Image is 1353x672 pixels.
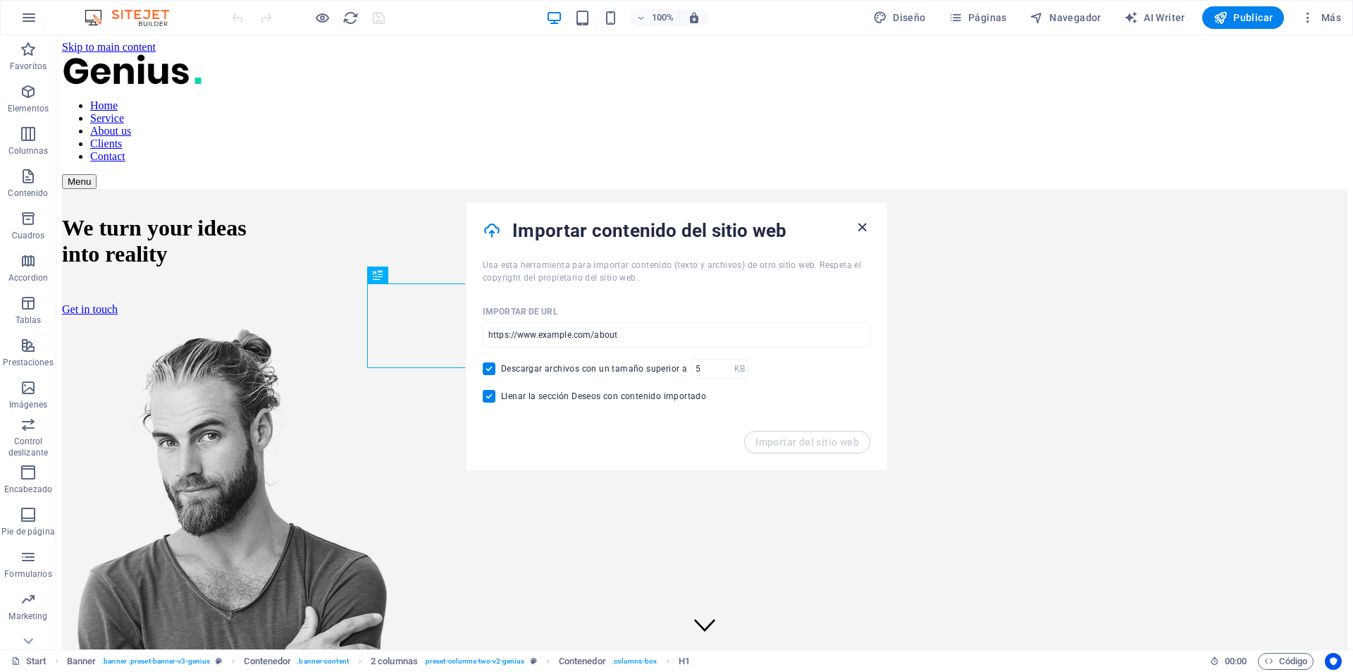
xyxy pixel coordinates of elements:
[1,526,54,537] p: Pie de página
[9,399,47,410] p: Imágenes
[8,145,49,157] p: Columnas
[943,6,1013,29] button: Páginas (Ctrl+Alt+S)
[8,188,48,199] p: Contenido
[67,653,691,670] nav: breadcrumb
[342,10,359,26] i: Volver a cargar página
[12,230,45,241] p: Cuadros
[651,9,674,26] h6: 100%
[1210,653,1247,670] h6: Tiempo de la sesión
[16,314,42,326] p: Tablas
[867,6,932,29] div: Diseño (Ctrl+Alt+Y)
[501,363,687,374] span: Descargar archivos con un tamaño superior a
[1030,11,1101,25] span: Navegador
[67,653,97,670] span: Haz clic para seleccionar y doble clic para editar
[1301,11,1341,25] span: Más
[483,322,870,348] input: https://www.example.com/about
[531,657,537,665] i: Este elemento es un preajuste personalizable
[559,653,606,670] span: Haz clic para seleccionar y doble clic para editar
[1213,11,1273,25] span: Publicar
[101,653,210,670] span: . banner .preset-banner-v3-genius
[4,484,52,495] p: Encabezado
[297,653,348,670] span: . banner-content
[244,653,291,670] span: Haz clic para seleccionar y doble clic para editar
[1264,653,1307,670] span: Código
[679,653,690,670] span: Haz clic para seleccionar y doble clic para editar
[424,653,525,670] span: . preset-columns-two-v2-genius
[8,611,47,622] p: Marketing
[688,11,700,24] i: Al redimensionar, ajustar el nivel de zoom automáticamente para ajustarse al dispositivo elegido.
[216,657,222,665] i: Este elemento es un preajuste personalizable
[8,272,48,283] p: Accordion
[1225,653,1247,670] span: 00 00
[1124,11,1185,25] span: AI Writer
[4,568,51,580] p: Formularios
[612,653,657,670] span: . columns-box
[6,6,99,18] a: Skip to main content
[483,306,558,317] p: Importar de URL
[1325,653,1342,670] button: Usercentrics
[3,357,53,368] p: Prestaciones
[81,9,187,26] img: Editor Logo
[371,653,418,670] span: Haz clic para seleccionar y doble clic para editar
[512,219,853,242] h4: Importar contenido del sitio web
[873,11,926,25] span: Diseño
[483,260,861,283] span: Usa esta herramienta para importar contenido (texto y archivos) de otro sitio web. Respeta el cop...
[949,11,1007,25] span: Páginas
[734,362,745,376] p: KB
[10,61,47,72] p: Favoritos
[1235,656,1237,666] span: :
[342,9,359,26] button: reload
[11,653,47,670] a: Haz clic para cancelar la selección y doble clic para abrir páginas
[501,391,706,402] span: Llenar la sección Deseos con contenido importado
[693,359,734,379] input: 5
[8,103,49,114] p: Elementos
